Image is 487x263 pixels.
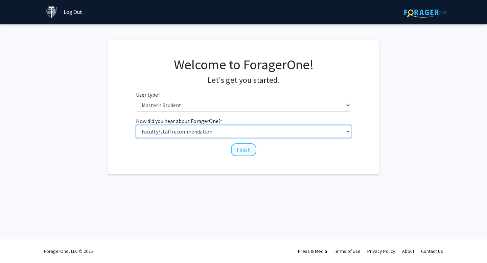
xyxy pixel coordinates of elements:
button: Finish [231,143,256,156]
h4: Let's get you started. [136,75,351,85]
div: ForagerOne, LLC © 2025 [44,239,93,263]
a: Press & Media [298,248,327,254]
label: How did you hear about ForagerOne? [136,117,223,125]
label: User type [136,91,160,99]
a: Terms of Use [334,248,361,254]
a: Contact Us [421,248,443,254]
img: ForagerOne Logo [404,7,446,18]
iframe: Chat [5,233,29,258]
a: Privacy Policy [367,248,395,254]
img: Johns Hopkins University Logo [46,6,57,18]
h1: Welcome to ForagerOne! [136,56,351,73]
a: About [402,248,414,254]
